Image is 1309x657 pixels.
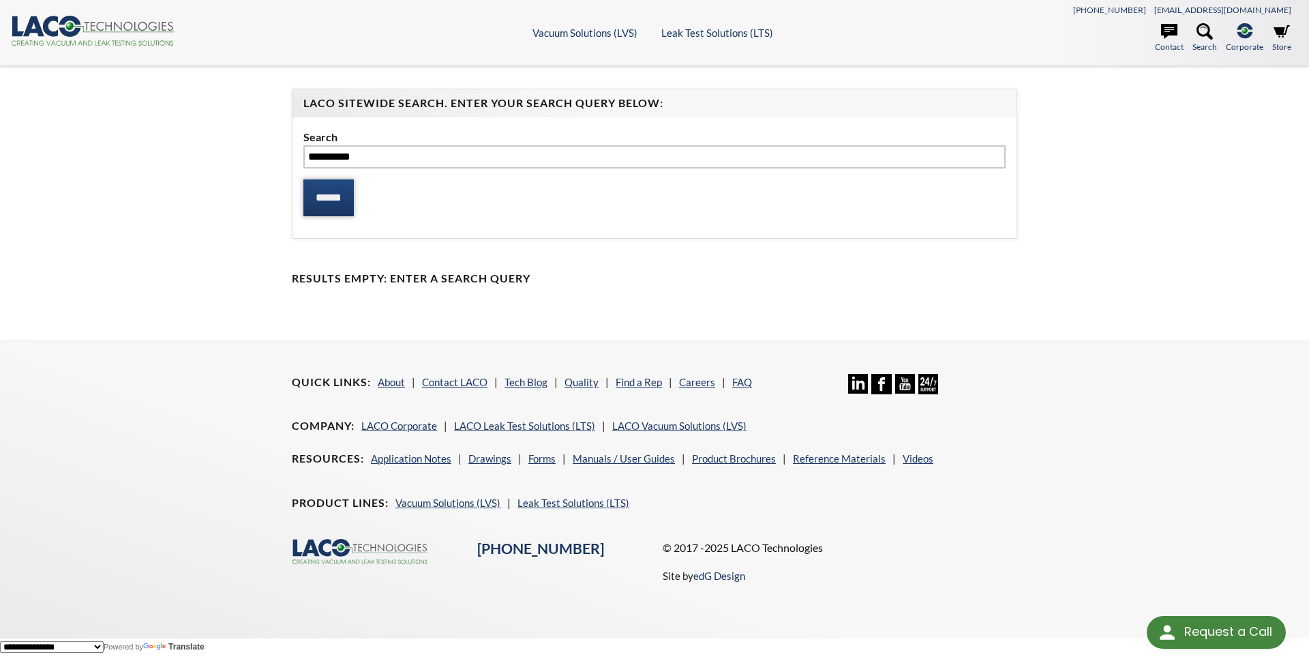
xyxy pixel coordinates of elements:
a: Vacuum Solutions (LVS) [395,497,500,509]
h4: Resources [292,452,364,466]
a: Vacuum Solutions (LVS) [532,27,637,39]
a: [PHONE_NUMBER] [477,540,604,557]
a: Quality [565,376,599,388]
h4: Company [292,419,355,433]
a: Find a Rep [616,376,662,388]
a: Manuals / User Guides [573,452,675,465]
a: [EMAIL_ADDRESS][DOMAIN_NAME] [1154,5,1291,15]
a: LACO Leak Test Solutions (LTS) [454,420,595,432]
a: Application Notes [371,452,451,465]
img: Google Translate [143,643,168,652]
a: Contact [1155,23,1184,53]
span: Corporate [1226,40,1263,53]
a: FAQ [732,376,752,388]
img: round button [1156,622,1178,643]
a: edG Design [693,570,745,582]
a: Careers [679,376,715,388]
a: Drawings [468,452,511,465]
label: Search [303,128,1006,146]
p: Site by [663,568,745,584]
a: Translate [143,642,205,652]
a: LACO Corporate [361,420,437,432]
a: 24/7 Support [918,384,938,396]
h4: LACO Sitewide Search. Enter your Search Query Below: [303,96,1006,111]
a: About [378,376,405,388]
a: Reference Materials [793,452,886,465]
a: Leak Test Solutions (LTS) [517,497,629,509]
p: © 2017 -2025 LACO Technologies [663,539,1017,557]
a: Search [1192,23,1217,53]
a: Videos [903,452,933,465]
div: Request a Call [1184,616,1272,647]
a: Product Brochures [692,452,776,465]
a: Forms [528,452,556,465]
h4: Results Empty: Enter a Search Query [292,272,1017,286]
div: Request a Call [1147,616,1286,649]
a: [PHONE_NUMBER] [1073,5,1146,15]
h4: Product Lines [292,496,389,510]
a: LACO Vacuum Solutions (LVS) [612,420,747,432]
a: Leak Test Solutions (LTS) [661,27,773,39]
a: Store [1272,23,1291,53]
h4: Quick Links [292,375,371,390]
a: Tech Blog [505,376,547,388]
a: Contact LACO [422,376,487,388]
img: 24/7 Support Icon [918,374,938,394]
